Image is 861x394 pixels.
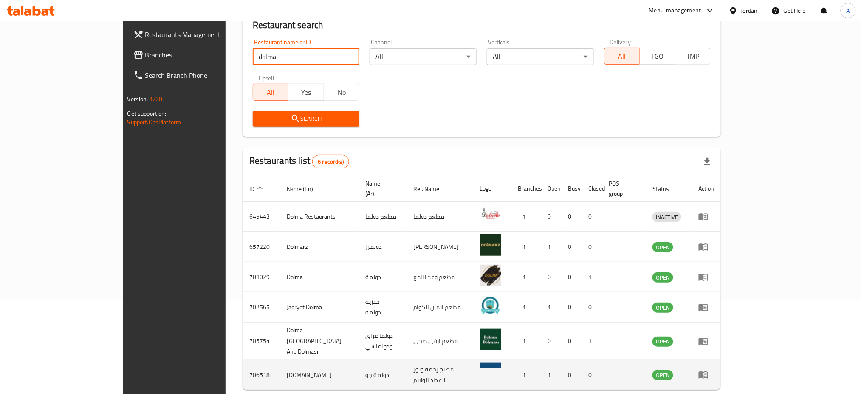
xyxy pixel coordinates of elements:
[287,184,324,194] span: Name (En)
[127,24,267,45] a: Restaurants Management
[562,323,582,360] td: 0
[313,158,349,166] span: 6 record(s)
[675,48,711,65] button: TMP
[511,323,541,360] td: 1
[407,232,473,262] td: [PERSON_NAME]
[480,234,501,256] img: Dolmarz
[127,65,267,86] a: Search Branch Phone
[541,262,562,292] td: 0
[541,232,562,262] td: 1
[359,262,407,292] td: دولمة
[698,211,714,222] div: Menu
[652,273,673,283] span: OPEN
[127,117,181,128] a: Support.OpsPlatform
[257,86,285,99] span: All
[582,232,602,262] td: 0
[312,155,349,168] div: Total records count
[562,202,582,232] td: 0
[541,202,562,232] td: 0
[150,94,163,105] span: 1.0.0
[562,262,582,292] td: 0
[698,242,714,252] div: Menu
[253,48,360,65] input: Search for restaurant name or ID..
[649,6,701,16] div: Menu-management
[511,292,541,323] td: 1
[679,50,708,63] span: TMP
[324,84,360,101] button: No
[359,202,407,232] td: مطعم دولما
[697,151,717,172] div: Export file
[487,48,594,65] div: All
[253,84,289,101] button: All
[480,295,501,316] img: Jadryet Dolma
[145,29,260,40] span: Restaurants Management
[847,6,850,15] span: A
[145,70,260,80] span: Search Branch Phone
[541,176,562,202] th: Open
[511,232,541,262] td: 1
[359,292,407,323] td: جدرية دولمة
[698,272,714,282] div: Menu
[652,184,680,194] span: Status
[652,337,673,346] span: OPEN
[359,360,407,390] td: دولمة جو
[280,202,359,232] td: Dolma Restaurants
[249,184,265,194] span: ID
[511,176,541,202] th: Branches
[562,232,582,262] td: 0
[541,323,562,360] td: 0
[249,154,349,168] h2: Restaurants list
[608,50,637,63] span: All
[582,323,602,360] td: 1
[511,262,541,292] td: 1
[604,48,640,65] button: All
[639,48,675,65] button: TGO
[407,323,473,360] td: مطعم ابقى صحي
[359,323,407,360] td: دولما عراق ودولماسي
[288,84,324,101] button: Yes
[511,360,541,390] td: 1
[562,176,582,202] th: Busy
[692,176,721,202] th: Action
[652,303,673,313] div: OPEN
[280,292,359,323] td: Jadryet Dolma
[610,39,631,45] label: Delivery
[127,94,148,105] span: Version:
[370,48,477,65] div: All
[280,232,359,262] td: Dolmarz
[407,292,473,323] td: مطعم ايمان الكوام
[253,19,711,31] h2: Restaurant search
[698,336,714,346] div: Menu
[280,360,359,390] td: [DOMAIN_NAME]
[407,202,473,232] td: مطعم دولما
[511,202,541,232] td: 1
[562,292,582,323] td: 0
[698,302,714,312] div: Menu
[413,184,450,194] span: Ref. Name
[292,86,321,99] span: Yes
[480,329,501,350] img: Dolma Iraq And Dolmasi
[359,232,407,262] td: دولمرز
[652,303,673,313] span: OPEN
[652,212,681,222] span: INACTIVE
[280,262,359,292] td: Dolma
[652,370,673,380] span: OPEN
[582,292,602,323] td: 0
[582,360,602,390] td: 0
[541,360,562,390] td: 1
[582,176,602,202] th: Closed
[541,292,562,323] td: 1
[609,178,636,199] span: POS group
[652,243,673,252] span: OPEN
[582,202,602,232] td: 0
[280,323,359,360] td: Dolma [GEOGRAPHIC_DATA] And Dolmasi
[473,176,511,202] th: Logo
[741,6,758,15] div: Jordan
[407,262,473,292] td: مطعم وعد اللمع
[582,262,602,292] td: 1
